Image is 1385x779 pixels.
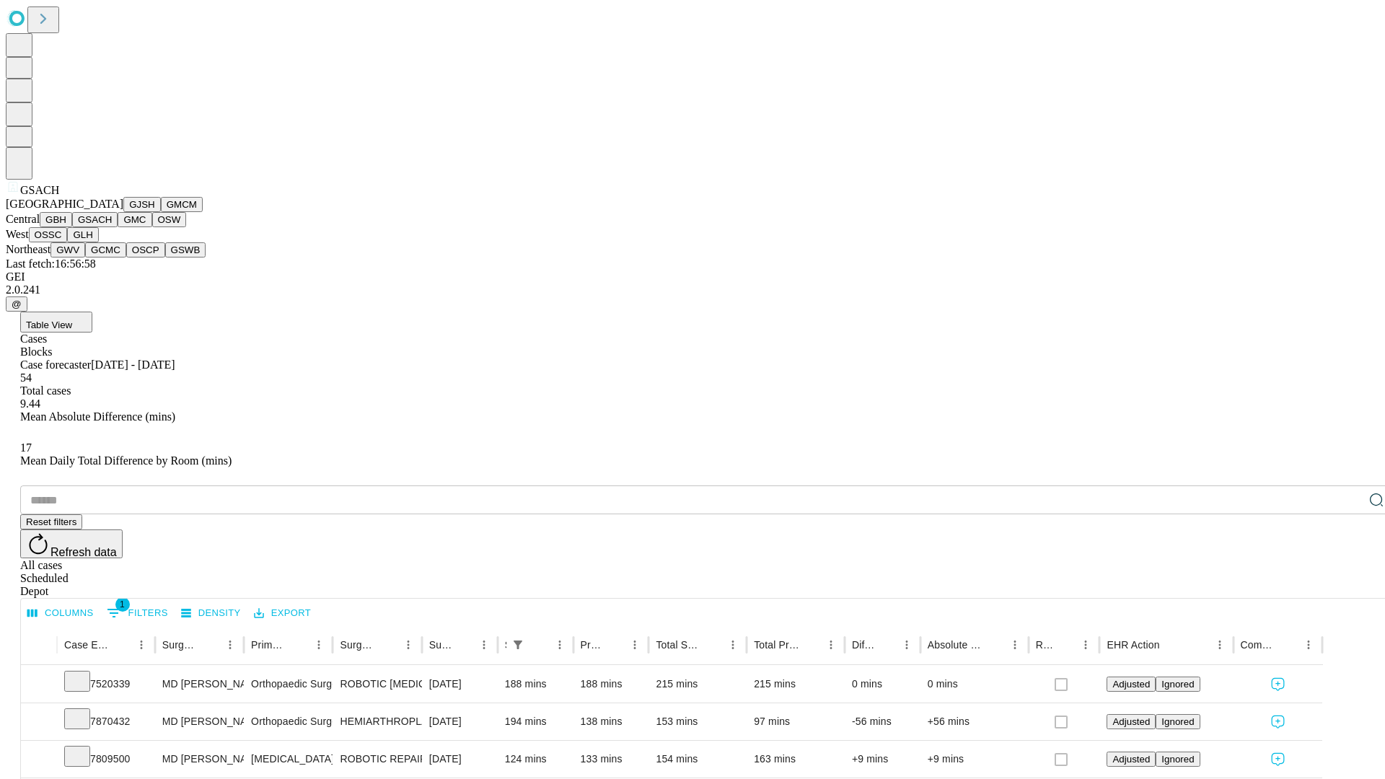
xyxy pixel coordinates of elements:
[604,635,625,655] button: Sort
[928,703,1021,740] div: +56 mins
[581,639,604,651] div: Predicted In Room Duration
[50,546,117,558] span: Refresh data
[581,741,642,778] div: 133 mins
[67,227,98,242] button: GLH
[64,703,148,740] div: 7870432
[429,639,452,651] div: Surgery Date
[6,198,123,210] span: [GEOGRAPHIC_DATA]
[64,666,148,703] div: 7520339
[1107,677,1156,692] button: Adjusted
[12,299,22,309] span: @
[852,703,913,740] div: -56 mins
[64,741,148,778] div: 7809500
[1161,635,1182,655] button: Sort
[111,635,131,655] button: Sort
[251,666,325,703] div: Orthopaedic Surgery
[505,639,506,651] div: Scheduled In Room Duration
[131,635,151,655] button: Menu
[40,212,72,227] button: GBH
[289,635,309,655] button: Sort
[1241,639,1277,651] div: Comments
[6,213,40,225] span: Central
[152,212,187,227] button: OSW
[1107,752,1156,767] button: Adjusted
[625,635,645,655] button: Menu
[29,227,68,242] button: OSSC
[6,228,29,240] span: West
[20,184,59,196] span: GSACH
[251,639,287,651] div: Primary Service
[28,747,50,773] button: Expand
[852,741,913,778] div: +9 mins
[20,312,92,333] button: Table View
[162,703,237,740] div: MD [PERSON_NAME]
[985,635,1005,655] button: Sort
[220,635,240,655] button: Menu
[1161,754,1194,765] span: Ignored
[581,666,642,703] div: 188 mins
[581,703,642,740] div: 138 mins
[656,666,739,703] div: 215 mins
[508,635,528,655] div: 1 active filter
[1112,716,1150,727] span: Adjusted
[28,672,50,697] button: Expand
[24,602,97,625] button: Select columns
[309,635,329,655] button: Menu
[28,710,50,735] button: Expand
[20,371,32,384] span: 54
[928,639,983,651] div: Absolute Difference
[103,602,172,625] button: Show filters
[754,703,837,740] div: 97 mins
[200,635,220,655] button: Sort
[529,635,550,655] button: Sort
[162,639,198,651] div: Surgeon Name
[20,358,91,371] span: Case forecaster
[20,454,232,467] span: Mean Daily Total Difference by Room (mins)
[1107,639,1159,651] div: EHR Action
[723,635,743,655] button: Menu
[821,635,841,655] button: Menu
[703,635,723,655] button: Sort
[340,639,376,651] div: Surgery Name
[6,296,27,312] button: @
[251,703,325,740] div: Orthopaedic Surgery
[64,639,110,651] div: Case Epic Id
[6,243,50,255] span: Northeast
[26,516,76,527] span: Reset filters
[20,529,123,558] button: Refresh data
[123,197,161,212] button: GJSH
[852,639,875,651] div: Difference
[20,397,40,410] span: 9.44
[1036,639,1055,651] div: Resolved in EHR
[20,514,82,529] button: Reset filters
[1210,635,1230,655] button: Menu
[251,741,325,778] div: [MEDICAL_DATA]
[1112,679,1150,690] span: Adjusted
[91,358,175,371] span: [DATE] - [DATE]
[505,703,566,740] div: 194 mins
[6,283,1379,296] div: 2.0.241
[72,212,118,227] button: GSACH
[340,741,414,778] div: ROBOTIC REPAIR INITIAL [MEDICAL_DATA] REDUCIBLE AGE [DEMOGRAPHIC_DATA] OR MORE
[429,703,491,740] div: [DATE]
[1076,635,1096,655] button: Menu
[505,741,566,778] div: 124 mins
[165,242,206,258] button: GSWB
[1161,716,1194,727] span: Ignored
[656,741,739,778] div: 154 mins
[26,320,72,330] span: Table View
[852,666,913,703] div: 0 mins
[85,242,126,258] button: GCMC
[656,639,701,651] div: Total Scheduled Duration
[6,270,1379,283] div: GEI
[161,197,203,212] button: GMCM
[1156,677,1200,692] button: Ignored
[1298,635,1319,655] button: Menu
[801,635,821,655] button: Sort
[20,441,32,454] span: 17
[250,602,315,625] button: Export
[1278,635,1298,655] button: Sort
[876,635,897,655] button: Sort
[378,635,398,655] button: Sort
[429,741,491,778] div: [DATE]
